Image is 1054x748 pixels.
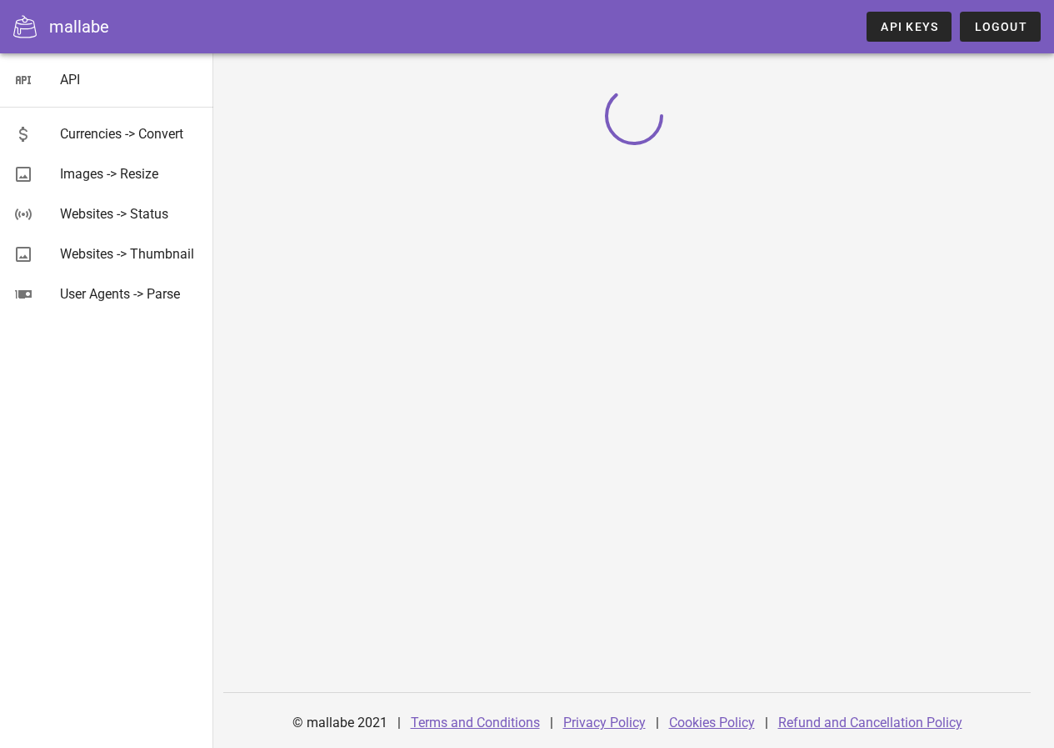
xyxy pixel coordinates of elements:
[60,286,200,302] div: User Agents -> Parse
[778,715,962,730] a: Refund and Cancellation Policy
[656,703,659,743] div: |
[60,72,200,88] div: API
[60,246,200,262] div: Websites -> Thumbnail
[60,166,200,182] div: Images -> Resize
[973,20,1027,33] span: Logout
[880,20,938,33] span: API Keys
[397,703,401,743] div: |
[867,12,952,42] a: API Keys
[765,703,768,743] div: |
[563,715,646,730] a: Privacy Policy
[411,715,540,730] a: Terms and Conditions
[960,12,1041,42] button: Logout
[282,703,397,743] div: © mallabe 2021
[49,14,109,39] div: mallabe
[60,126,200,142] div: Currencies -> Convert
[550,703,553,743] div: |
[669,715,755,730] a: Cookies Policy
[60,206,200,222] div: Websites -> Status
